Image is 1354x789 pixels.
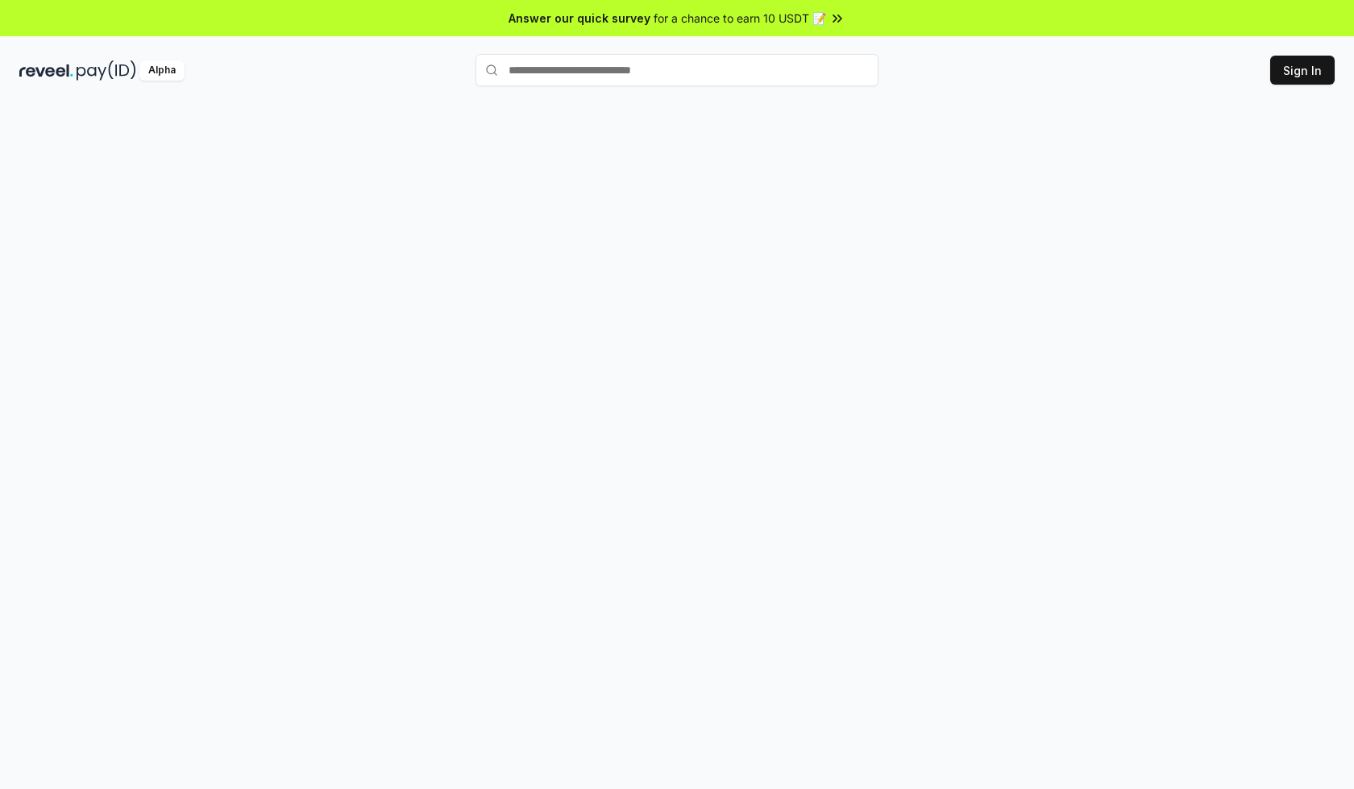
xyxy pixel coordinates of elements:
[139,60,185,81] div: Alpha
[1270,56,1335,85] button: Sign In
[654,10,826,27] span: for a chance to earn 10 USDT 📝
[77,60,136,81] img: pay_id
[19,60,73,81] img: reveel_dark
[509,10,650,27] span: Answer our quick survey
